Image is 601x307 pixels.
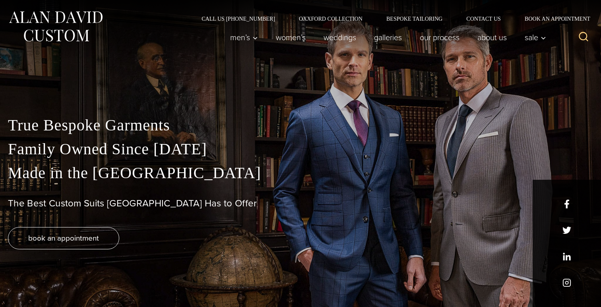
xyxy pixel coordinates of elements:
[315,29,365,45] a: weddings
[221,29,551,45] nav: Primary Navigation
[365,29,411,45] a: Galleries
[28,232,99,244] span: book an appointment
[374,16,454,21] a: Bespoke Tailoring
[8,9,103,44] img: Alan David Custom
[190,16,287,21] a: Call Us [PHONE_NUMBER]
[454,16,513,21] a: Contact Us
[513,16,593,21] a: Book an Appointment
[190,16,593,21] nav: Secondary Navigation
[230,33,258,41] span: Men’s
[525,33,546,41] span: Sale
[469,29,516,45] a: About Us
[8,227,119,249] a: book an appointment
[411,29,469,45] a: Our Process
[8,198,593,209] h1: The Best Custom Suits [GEOGRAPHIC_DATA] Has to Offer
[287,16,374,21] a: Oxxford Collection
[267,29,315,45] a: Women’s
[574,28,593,47] button: View Search Form
[8,113,593,185] p: True Bespoke Garments Family Owned Since [DATE] Made in the [GEOGRAPHIC_DATA]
